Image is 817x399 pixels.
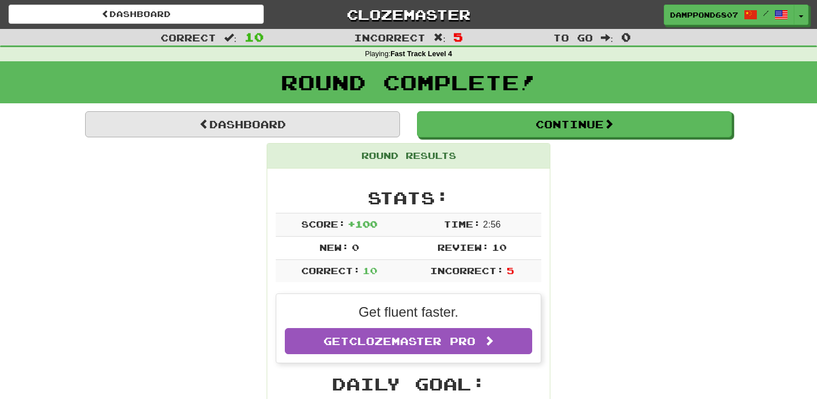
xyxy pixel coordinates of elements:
span: Incorrect: [430,265,504,276]
span: Correct: [301,265,360,276]
p: Get fluent faster. [285,303,532,322]
span: 2 : 56 [483,220,500,229]
a: Dashboard [9,5,264,24]
a: DampPond6807 / [664,5,794,25]
span: 5 [507,265,514,276]
a: Clozemaster [281,5,536,24]
span: / [763,9,769,17]
span: : [601,33,613,43]
span: Score: [301,219,346,229]
a: Dashboard [85,111,400,137]
span: To go [553,32,593,43]
span: Review: [437,242,489,253]
span: DampPond6807 [670,10,738,20]
button: Continue [417,111,732,137]
span: Correct [161,32,216,43]
span: : [224,33,237,43]
span: 10 [363,265,377,276]
span: Clozemaster Pro [349,335,475,347]
span: 5 [453,30,463,44]
h2: Daily Goal: [276,375,541,393]
h2: Stats: [276,188,541,207]
span: 0 [621,30,631,44]
a: GetClozemaster Pro [285,328,532,354]
strong: Fast Track Level 4 [390,50,452,58]
div: Round Results [267,144,550,169]
span: New: [319,242,349,253]
h1: Round Complete! [4,71,813,94]
span: Incorrect [354,32,426,43]
span: 10 [245,30,264,44]
span: + 100 [348,219,377,229]
span: Time: [444,219,481,229]
span: 0 [352,242,359,253]
span: 10 [492,242,507,253]
span: : [433,33,446,43]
